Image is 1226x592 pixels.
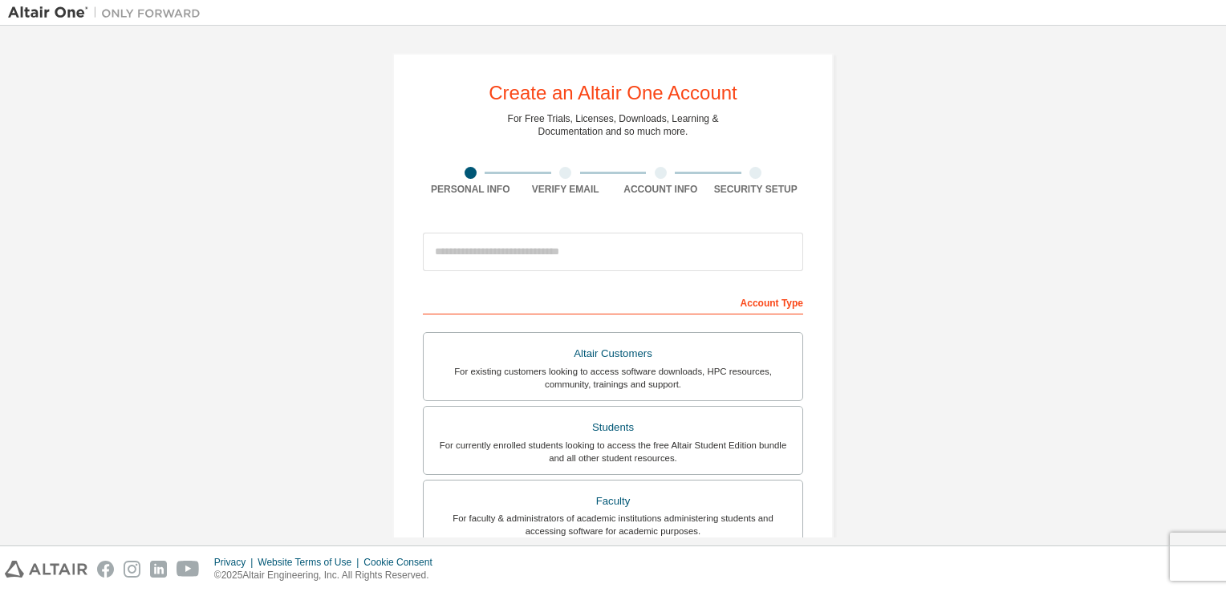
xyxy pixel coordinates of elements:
[177,561,200,578] img: youtube.svg
[423,289,803,314] div: Account Type
[150,561,167,578] img: linkedin.svg
[124,561,140,578] img: instagram.svg
[214,569,442,582] p: © 2025 Altair Engineering, Inc. All Rights Reserved.
[423,183,518,196] div: Personal Info
[97,561,114,578] img: facebook.svg
[214,556,258,569] div: Privacy
[508,112,719,138] div: For Free Trials, Licenses, Downloads, Learning & Documentation and so much more.
[433,490,793,513] div: Faculty
[433,512,793,537] div: For faculty & administrators of academic institutions administering students and accessing softwa...
[518,183,614,196] div: Verify Email
[489,83,737,103] div: Create an Altair One Account
[708,183,804,196] div: Security Setup
[433,416,793,439] div: Students
[5,561,87,578] img: altair_logo.svg
[613,183,708,196] div: Account Info
[433,439,793,464] div: For currently enrolled students looking to access the free Altair Student Edition bundle and all ...
[363,556,441,569] div: Cookie Consent
[433,365,793,391] div: For existing customers looking to access software downloads, HPC resources, community, trainings ...
[433,343,793,365] div: Altair Customers
[8,5,209,21] img: Altair One
[258,556,363,569] div: Website Terms of Use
